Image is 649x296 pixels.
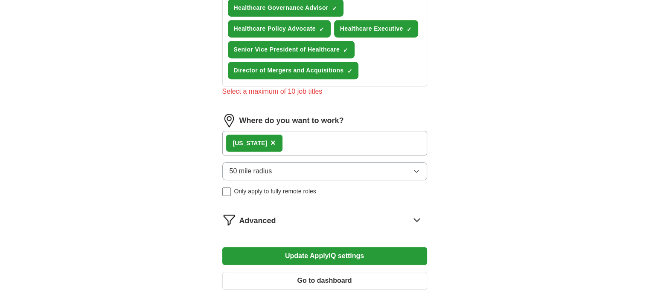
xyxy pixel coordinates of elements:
[222,86,427,97] div: Select a maximum of 10 job titles
[239,115,344,126] label: Where do you want to work?
[343,47,348,54] span: ✓
[334,20,418,37] button: Healthcare Executive✓
[222,213,236,227] img: filter
[239,215,276,227] span: Advanced
[228,62,359,79] button: Director of Mergers and Acquisitions✓
[347,68,352,75] span: ✓
[233,139,267,148] div: [US_STATE]
[332,5,337,12] span: ✓
[271,137,276,149] button: ×
[222,187,231,196] input: Only apply to fully remote roles
[222,247,427,265] button: Update ApplyIQ settings
[319,26,324,33] span: ✓
[234,45,340,54] span: Senior Vice President of Healthcare
[234,187,316,196] span: Only apply to fully remote roles
[271,138,276,147] span: ×
[340,24,403,33] span: Healthcare Executive
[234,24,316,33] span: Healthcare Policy Advocate
[228,20,331,37] button: Healthcare Policy Advocate✓
[228,41,355,58] button: Senior Vice President of Healthcare✓
[234,66,344,75] span: Director of Mergers and Acquisitions
[222,272,427,290] button: Go to dashboard
[407,26,412,33] span: ✓
[230,166,272,176] span: 50 mile radius
[222,114,236,127] img: location.png
[222,162,427,180] button: 50 mile radius
[234,3,329,12] span: Healthcare Governance Advisor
